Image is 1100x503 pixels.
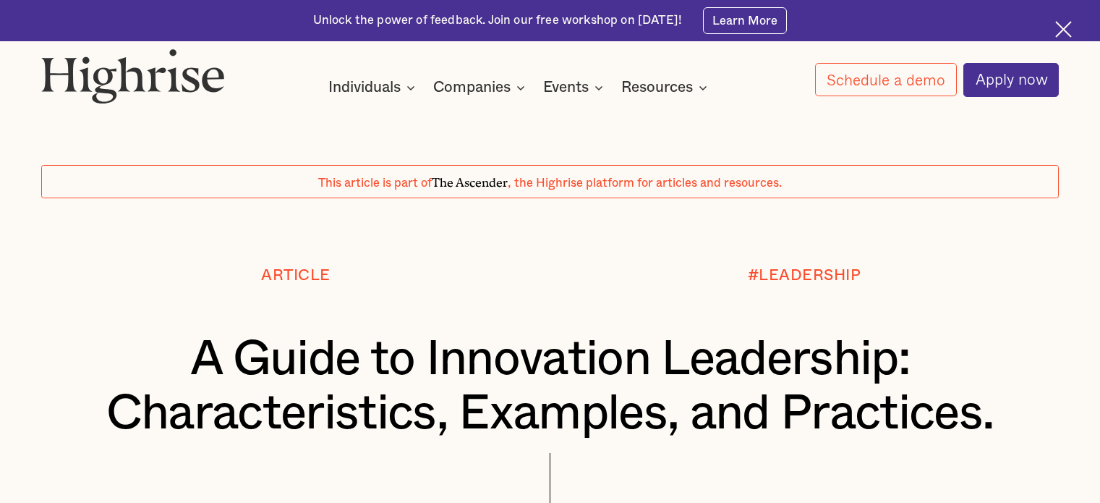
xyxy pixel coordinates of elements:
[41,48,225,104] img: Highrise logo
[621,79,712,96] div: Resources
[432,173,508,187] span: The Ascender
[543,79,607,96] div: Events
[261,267,331,284] div: Article
[963,63,1059,97] a: Apply now
[543,79,589,96] div: Events
[815,63,957,96] a: Schedule a demo
[433,79,529,96] div: Companies
[748,267,861,284] div: #LEADERSHIP
[84,332,1017,440] h1: A Guide to Innovation Leadership: Characteristics, Examples, and Practices.
[703,7,788,33] a: Learn More
[328,79,419,96] div: Individuals
[313,12,682,29] div: Unlock the power of feedback. Join our free workshop on [DATE]!
[318,177,432,189] span: This article is part of
[328,79,401,96] div: Individuals
[621,79,693,96] div: Resources
[433,79,511,96] div: Companies
[508,177,782,189] span: , the Highrise platform for articles and resources.
[1055,21,1072,38] img: Cross icon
